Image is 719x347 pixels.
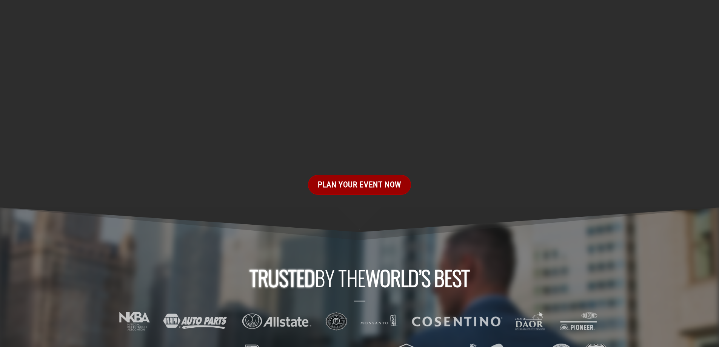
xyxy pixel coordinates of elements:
img: Dupont-Pioneer [557,312,600,331]
span: World’s Best [365,262,470,293]
a: Plan Your Event Now [308,175,411,195]
span: Trusted [249,262,315,293]
span: Plan Your Event Now [318,178,401,191]
h2: by the [92,265,628,290]
img: Allstate [240,312,313,331]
